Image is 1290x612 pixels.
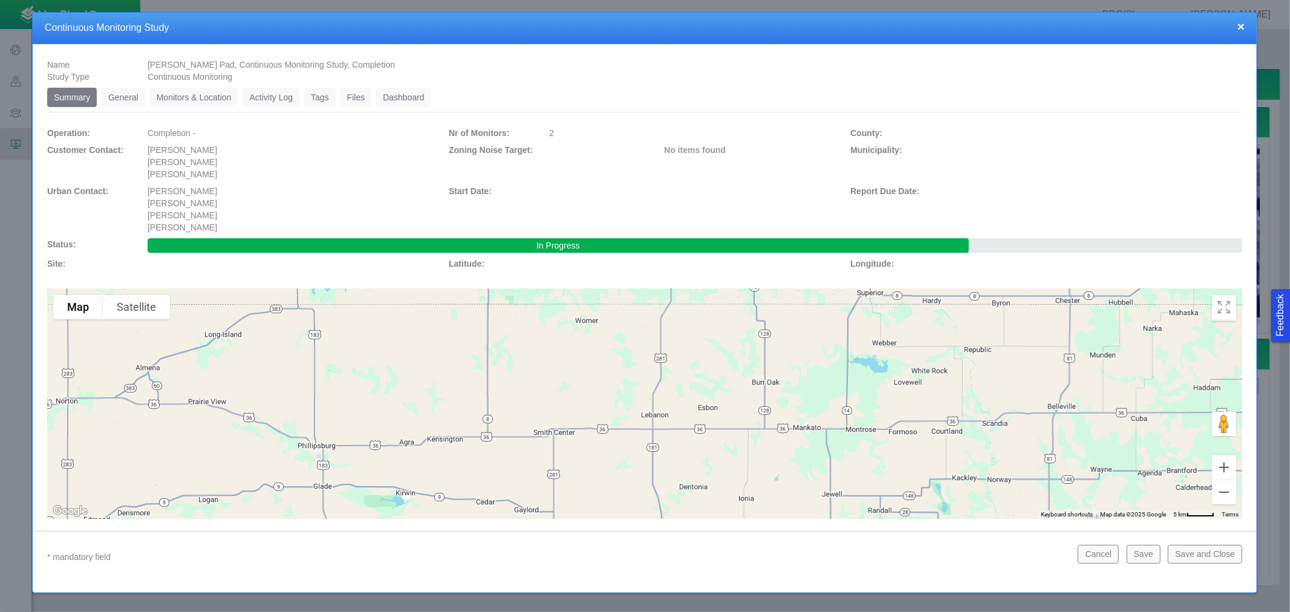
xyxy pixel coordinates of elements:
a: Summary [47,88,97,107]
span: [PERSON_NAME] [148,198,217,208]
span: [PERSON_NAME] [148,169,217,179]
button: Cancel [1078,545,1119,563]
span: Completion - [148,128,195,138]
label: No items found [664,144,726,156]
a: Monitors & Location [150,88,238,107]
button: Zoom out [1212,480,1236,504]
span: Status: [47,239,76,249]
div: In Progress [148,238,969,253]
span: Urban Contact: [47,186,108,196]
button: Keyboard shortcuts [1041,510,1093,519]
span: Continuous Monitoring [148,72,232,82]
span: [PERSON_NAME] [148,157,217,167]
p: * mandatory field [47,550,1068,565]
span: [PERSON_NAME] Pad, Continuous Monitoring Study, Completion [148,60,395,70]
span: Operation: [47,128,90,138]
a: Activity Log [243,88,299,107]
span: [PERSON_NAME] [148,223,217,232]
button: Map Scale: 5 km per 42 pixels [1170,510,1218,519]
button: Show street map [53,295,103,319]
span: Latitude: [449,259,484,269]
span: [PERSON_NAME] [148,186,217,196]
button: Drag Pegman onto the map to open Street View [1212,412,1236,436]
a: Open this area in Google Maps (opens a new window) [50,503,90,519]
span: 2 [549,128,554,138]
span: Customer Contact: [47,145,123,155]
span: Map data ©2025 Google [1100,511,1166,518]
span: Municipality: [850,145,902,155]
a: Terms (opens in new tab) [1222,511,1239,518]
button: close [1237,20,1245,33]
span: Report Due Date: [850,186,919,196]
span: Start Date: [449,186,492,196]
span: Longitude: [850,259,894,269]
a: Files [340,88,372,107]
span: Nr of Monitors: [449,128,509,138]
span: Zoning Noise Target: [449,145,533,155]
span: Site: [47,259,65,269]
button: Zoom in [1212,455,1236,480]
span: [PERSON_NAME] [148,210,217,220]
button: Toggle Fullscreen in browser window [1212,295,1236,319]
span: Study Type [47,72,90,82]
a: Dashboard [376,88,431,107]
button: Save [1127,545,1161,563]
h4: Continuous Monitoring Study [45,22,1245,34]
button: Save and Close [1168,545,1242,563]
span: County: [850,128,882,138]
a: General [102,88,145,107]
span: 5 km [1173,511,1187,518]
span: Name [47,60,70,70]
button: Show satellite imagery [103,295,170,319]
a: Tags [304,88,336,107]
span: [PERSON_NAME] [148,145,217,155]
img: Google [50,503,90,519]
